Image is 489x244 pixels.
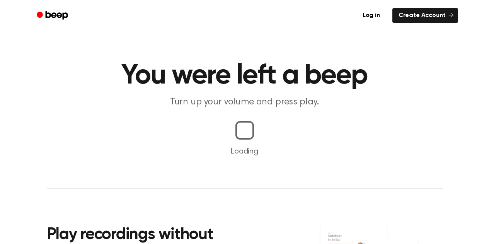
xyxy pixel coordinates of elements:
[31,8,75,23] a: Beep
[96,96,393,109] p: Turn up your volume and press play.
[355,7,388,24] a: Log in
[47,62,443,90] h1: You were left a beep
[392,8,458,23] a: Create Account
[9,146,480,157] p: Loading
